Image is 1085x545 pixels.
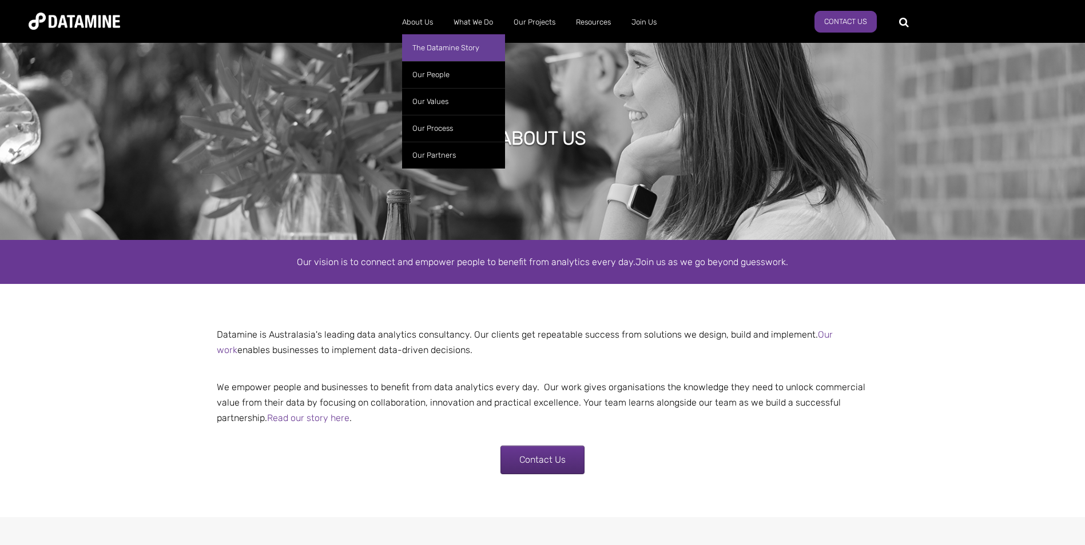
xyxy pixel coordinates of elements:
a: Our People [402,61,505,88]
h1: ABOUT US [499,126,586,151]
p: We empower people and businesses to benefit from data analytics every day. Our work gives organis... [208,364,877,426]
a: Our Values [402,88,505,115]
a: Read our story here [267,412,349,423]
span: Our vision is to connect and empower people to benefit from analytics every day. [297,257,635,267]
img: Datamine [29,13,120,30]
p: Datamine is Australasia's leading data analytics consultancy. Our clients get repeatable success ... [208,327,877,358]
a: Contact Us [500,446,585,474]
a: Resources [566,7,621,37]
a: Our Partners [402,142,505,169]
a: Contact Us [814,11,877,33]
span: Join us as we go beyond guesswork. [635,257,788,267]
a: Join Us [621,7,667,37]
a: About Us [392,7,443,37]
a: The Datamine Story [402,34,505,61]
a: What We Do [443,7,503,37]
span: Contact Us [519,454,566,465]
a: Our Projects [503,7,566,37]
a: Our Process [402,115,505,142]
